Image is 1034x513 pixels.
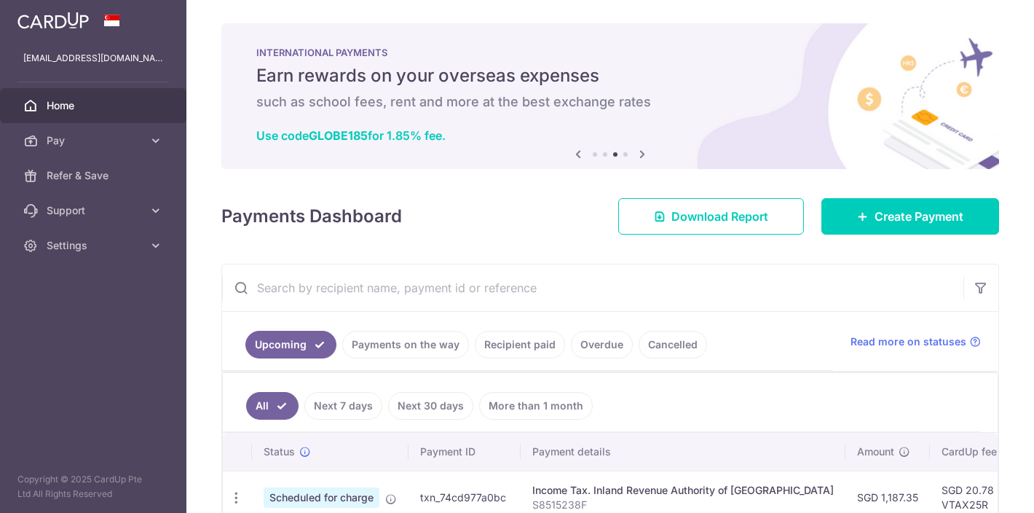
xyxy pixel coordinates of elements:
[221,23,999,169] img: International Payment Banner
[875,208,963,225] span: Create Payment
[521,433,845,471] th: Payment details
[47,238,143,253] span: Settings
[309,128,368,143] b: GLOBE185
[304,392,382,420] a: Next 7 days
[264,487,379,508] span: Scheduled for charge
[942,445,997,459] span: CardUp fee
[47,133,143,148] span: Pay
[851,334,966,349] span: Read more on statuses
[256,93,964,111] h6: such as school fees, rent and more at the best exchange rates
[821,198,999,235] a: Create Payment
[388,392,473,420] a: Next 30 days
[342,331,469,359] a: Payments on the way
[221,203,402,230] h4: Payments Dashboard
[245,331,336,359] a: Upcoming
[246,392,299,420] a: All
[409,433,521,471] th: Payment ID
[47,168,143,183] span: Refer & Save
[857,445,894,459] span: Amount
[47,98,143,113] span: Home
[23,51,163,66] p: [EMAIL_ADDRESS][DOMAIN_NAME]
[618,198,804,235] a: Download Report
[851,334,981,349] a: Read more on statuses
[256,64,964,87] h5: Earn rewards on your overseas expenses
[671,208,768,225] span: Download Report
[479,392,593,420] a: More than 1 month
[532,498,834,512] p: S8515238F
[264,445,295,459] span: Status
[639,331,707,359] a: Cancelled
[222,265,963,311] input: Search by recipient name, payment id or reference
[17,12,89,29] img: CardUp
[532,483,834,498] div: Income Tax. Inland Revenue Authority of [GEOGRAPHIC_DATA]
[47,203,143,218] span: Support
[571,331,633,359] a: Overdue
[475,331,565,359] a: Recipient paid
[256,47,964,58] p: INTERNATIONAL PAYMENTS
[256,128,446,143] a: Use codeGLOBE185for 1.85% fee.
